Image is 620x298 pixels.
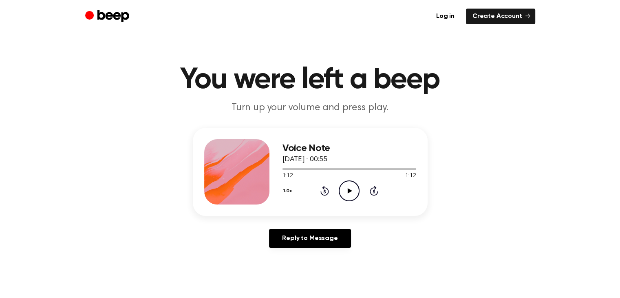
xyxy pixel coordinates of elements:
[154,101,467,115] p: Turn up your volume and press play.
[269,229,351,248] a: Reply to Message
[466,9,535,24] a: Create Account
[282,143,416,154] h3: Voice Note
[282,184,295,198] button: 1.0x
[101,65,519,95] h1: You were left a beep
[282,156,327,163] span: [DATE] · 00:55
[282,172,293,180] span: 1:12
[405,172,416,180] span: 1:12
[85,9,131,24] a: Beep
[430,9,461,24] a: Log in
